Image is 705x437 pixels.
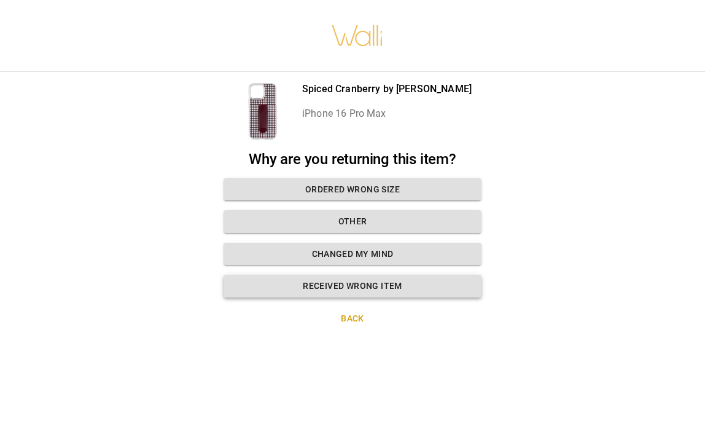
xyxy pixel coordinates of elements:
[224,151,481,168] h2: Why are you returning this item?
[224,307,481,330] button: Back
[302,106,472,121] p: iPhone 16 Pro Max
[302,82,472,96] p: Spiced Cranberry by [PERSON_NAME]
[224,210,481,233] button: Other
[224,275,481,297] button: Received wrong item
[224,178,481,201] button: Ordered wrong size
[331,9,384,62] img: walli-inc.myshopify.com
[224,243,481,266] button: Changed my mind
